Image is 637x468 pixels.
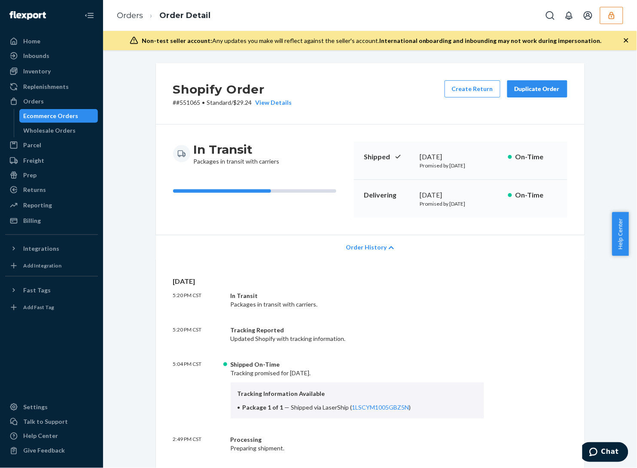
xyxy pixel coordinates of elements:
[23,447,65,455] div: Give Feedback
[23,52,49,60] div: Inbounds
[420,190,501,200] div: [DATE]
[142,36,602,45] div: Any updates you make will reflect against the seller's account.
[23,156,44,165] div: Freight
[579,7,597,24] button: Open account menu
[5,259,98,273] a: Add Integration
[515,190,557,200] p: On-Time
[194,142,280,157] h3: In Transit
[173,277,567,286] p: [DATE]
[420,152,501,162] div: [DATE]
[5,49,98,63] a: Inbounds
[173,436,224,453] p: 2:49 PM CST
[379,37,602,44] span: International onboarding and inbounding may not work during impersonation.
[231,292,485,309] div: Packages in transit with carriers.
[515,85,560,93] div: Duplicate Order
[24,126,76,135] div: Wholesale Orders
[420,200,501,207] p: Promised by [DATE]
[5,183,98,197] a: Returns
[81,7,98,24] button: Close Navigation
[5,415,98,428] button: Talk to Support
[24,112,79,120] div: Ecommerce Orders
[231,292,485,300] div: In Transit
[507,80,567,97] button: Duplicate Order
[19,109,98,123] a: Ecommerce Orders
[23,201,52,210] div: Reporting
[19,124,98,137] a: Wholesale Orders
[23,37,40,46] div: Home
[291,404,411,411] span: Shipped via LaserShip ( )
[5,94,98,108] a: Orders
[23,403,48,411] div: Settings
[207,99,232,106] span: Standard
[515,152,557,162] p: On-Time
[173,80,292,98] h2: Shopify Order
[561,7,578,24] button: Open notifications
[23,417,68,426] div: Talk to Support
[5,400,98,414] a: Settings
[23,82,69,91] div: Replenishments
[5,168,98,182] a: Prep
[231,326,485,334] div: Tracking Reported
[364,152,413,162] p: Shipped
[542,7,559,24] button: Open Search Box
[23,262,61,269] div: Add Integration
[110,3,217,28] ol: breadcrumbs
[159,11,210,20] a: Order Detail
[5,80,98,94] a: Replenishments
[5,138,98,152] a: Parcel
[23,185,46,194] div: Returns
[364,190,413,200] p: Delivering
[231,436,485,444] div: Processing
[420,162,501,169] p: Promised by [DATE]
[9,11,46,20] img: Flexport logo
[23,304,54,311] div: Add Fast Tag
[5,34,98,48] a: Home
[231,326,485,343] div: Updated Shopify with tracking information.
[5,301,98,314] a: Add Fast Tag
[23,432,58,441] div: Help Center
[173,98,292,107] p: # #551065 / $29.24
[23,216,41,225] div: Billing
[5,283,98,297] button: Fast Tags
[346,243,387,252] span: Order History
[23,286,51,295] div: Fast Tags
[352,404,409,411] a: 1LSCYM1005GBZ5N
[445,80,500,97] button: Create Return
[23,67,51,76] div: Inventory
[231,360,485,419] div: Tracking promised for [DATE].
[142,37,212,44] span: Non-test seller account:
[5,429,98,443] a: Help Center
[173,360,224,419] p: 5:04 PM CST
[5,64,98,78] a: Inventory
[5,154,98,167] a: Freight
[231,436,485,453] div: Preparing shipment.
[5,198,98,212] a: Reporting
[23,171,37,179] div: Prep
[23,97,44,106] div: Orders
[231,360,485,369] div: Shipped On-Time
[117,11,143,20] a: Orders
[5,444,98,458] button: Give Feedback
[612,212,629,256] button: Help Center
[252,98,292,107] button: View Details
[173,292,224,309] p: 5:20 PM CST
[194,142,280,166] div: Packages in transit with carriers
[5,214,98,228] a: Billing
[285,404,290,411] span: —
[202,99,205,106] span: •
[243,404,283,411] span: Package 1 of 1
[238,389,478,398] p: Tracking Information Available
[582,442,628,464] iframe: Opens a widget where you can chat to one of our agents
[173,326,224,343] p: 5:20 PM CST
[5,242,98,255] button: Integrations
[23,244,59,253] div: Integrations
[23,141,41,149] div: Parcel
